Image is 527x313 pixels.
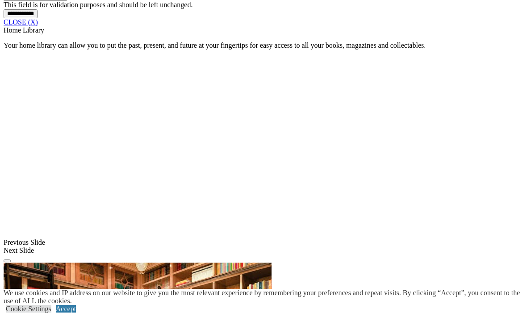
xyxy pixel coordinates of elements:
[6,305,51,313] a: Cookie Settings
[4,1,523,9] div: This field is for validation purposes and should be left unchanged.
[4,41,523,49] p: Your home library can allow you to put the past, present, and future at your fingertips for easy ...
[4,259,11,262] button: Click here to pause slide show
[4,247,523,255] div: Next Slide
[4,239,523,247] div: Previous Slide
[56,305,76,313] a: Accept
[4,18,38,26] a: CLOSE (X)
[4,26,44,34] span: Home Library
[4,289,527,305] div: We use cookies and IP address on our website to give you the most relevant experience by remember...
